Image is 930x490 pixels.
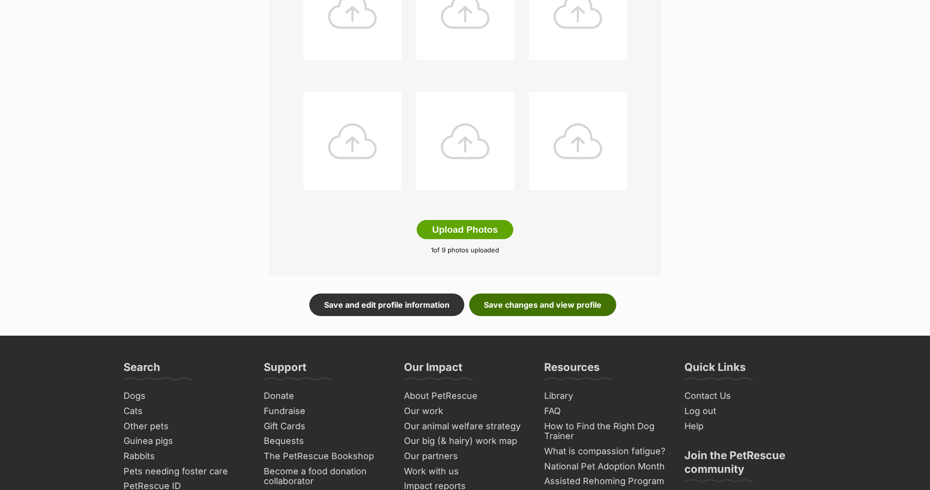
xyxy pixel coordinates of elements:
[544,360,600,380] h3: Resources
[284,245,647,255] p: of 9 photos uploaded
[260,404,390,419] a: Fundraise
[120,389,250,404] a: Dogs
[260,389,390,404] a: Donate
[400,404,530,419] a: Our work
[260,449,390,464] a: The PetRescue Bookshop
[400,389,530,404] a: About PetRescue
[120,434,250,449] a: Guinea pigs
[684,360,746,380] h3: Quick Links
[684,448,807,482] h3: Join the PetRescue community
[680,419,811,434] a: Help
[400,434,530,449] a: Our big (& hairy) work map
[120,449,250,464] a: Rabbits
[309,294,464,316] a: Save and edit profile information
[680,389,811,404] a: Contact Us
[469,294,616,316] a: Save changes and view profile
[260,434,390,449] a: Bequests
[120,464,250,479] a: Pets needing foster care
[404,360,462,380] h3: Our Impact
[260,419,390,434] a: Gift Cards
[400,449,530,464] a: Our partners
[400,464,530,479] a: Work with us
[124,360,160,380] h3: Search
[260,464,390,489] a: Become a food donation collaborator
[120,404,250,419] a: Cats
[400,419,530,434] a: Our animal welfare strategy
[417,220,513,240] button: Upload Photos
[680,404,811,419] a: Log out
[540,404,671,419] a: FAQ
[431,246,433,254] span: 1
[540,474,671,489] a: Assisted Rehoming Program
[120,419,250,434] a: Other pets
[264,360,306,380] h3: Support
[540,419,671,444] a: How to Find the Right Dog Trainer
[540,389,671,404] a: Library
[540,459,671,474] a: National Pet Adoption Month
[540,444,671,459] a: What is compassion fatigue?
